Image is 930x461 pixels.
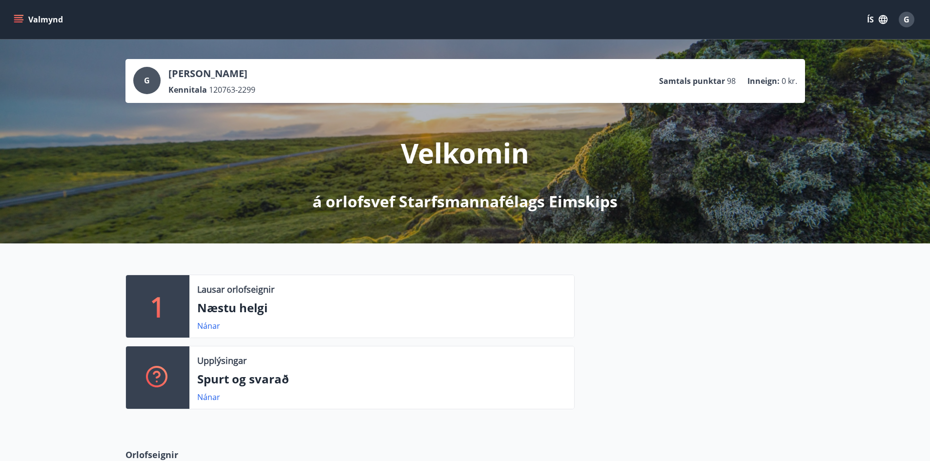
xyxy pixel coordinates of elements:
[197,300,566,316] p: Næstu helgi
[401,134,529,171] p: Velkomin
[12,11,67,28] button: menu
[150,288,165,325] p: 1
[727,76,736,86] span: 98
[904,14,909,25] span: G
[197,371,566,387] p: Spurt og svarað
[168,84,207,95] p: Kennitala
[197,283,274,296] p: Lausar orlofseignir
[125,448,178,461] span: Orlofseignir
[197,354,247,367] p: Upplýsingar
[144,75,150,86] span: G
[197,392,220,402] a: Nánar
[659,76,725,86] p: Samtals punktar
[312,191,618,212] p: á orlofsvef Starfsmannafélags Eimskips
[209,84,255,95] span: 120763-2299
[895,8,918,31] button: G
[197,321,220,331] a: Nánar
[747,76,780,86] p: Inneign :
[862,11,893,28] button: ÍS
[782,76,797,86] span: 0 kr.
[168,67,255,80] p: [PERSON_NAME]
